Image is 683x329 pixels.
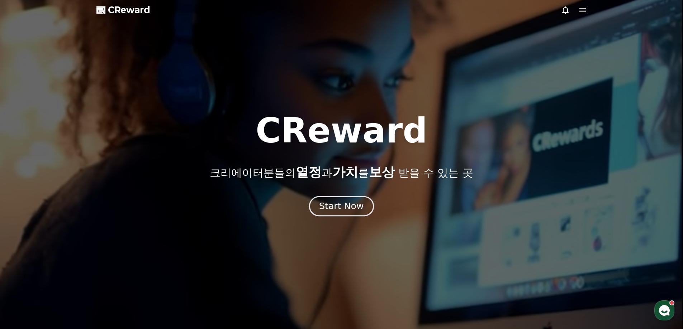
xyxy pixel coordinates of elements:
span: 가치 [332,165,358,179]
p: 크리에이터분들의 과 를 받을 수 있는 곳 [210,165,473,179]
span: 열정 [296,165,322,179]
div: Start Now [319,200,364,212]
button: Start Now [309,196,374,216]
span: 보상 [369,165,395,179]
a: Start Now [310,204,373,211]
span: CReward [108,4,150,16]
a: CReward [96,4,150,16]
span: 대화 [66,238,74,244]
span: 설정 [111,238,119,243]
a: 홈 [2,227,47,245]
h1: CReward [256,113,427,148]
a: 설정 [93,227,138,245]
span: 홈 [23,238,27,243]
a: 대화 [47,227,93,245]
